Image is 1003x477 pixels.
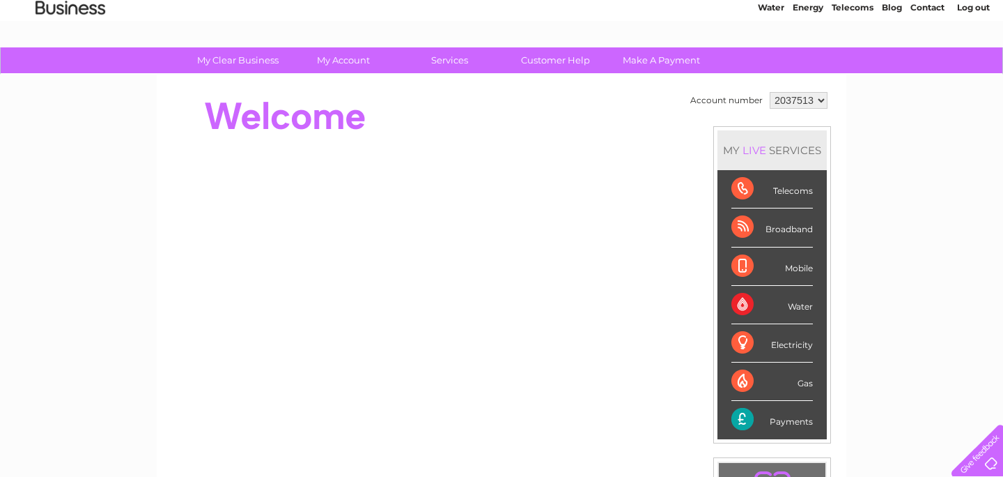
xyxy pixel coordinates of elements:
[498,47,613,73] a: Customer Help
[731,209,813,247] div: Broadband
[740,144,769,157] div: LIVE
[731,286,813,324] div: Water
[740,7,837,24] a: 0333 014 3131
[717,130,827,170] div: MY SERVICES
[731,324,813,363] div: Electricity
[793,59,823,70] a: Energy
[731,401,813,439] div: Payments
[731,363,813,401] div: Gas
[758,59,784,70] a: Water
[286,47,401,73] a: My Account
[392,47,507,73] a: Services
[731,170,813,209] div: Telecoms
[910,59,944,70] a: Contact
[687,89,766,112] td: Account number
[731,248,813,286] div: Mobile
[35,36,106,79] img: logo.png
[604,47,719,73] a: Make A Payment
[832,59,873,70] a: Telecoms
[173,8,832,68] div: Clear Business is a trading name of Verastar Limited (registered in [GEOGRAPHIC_DATA] No. 3667643...
[957,59,990,70] a: Log out
[882,59,902,70] a: Blog
[180,47,295,73] a: My Clear Business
